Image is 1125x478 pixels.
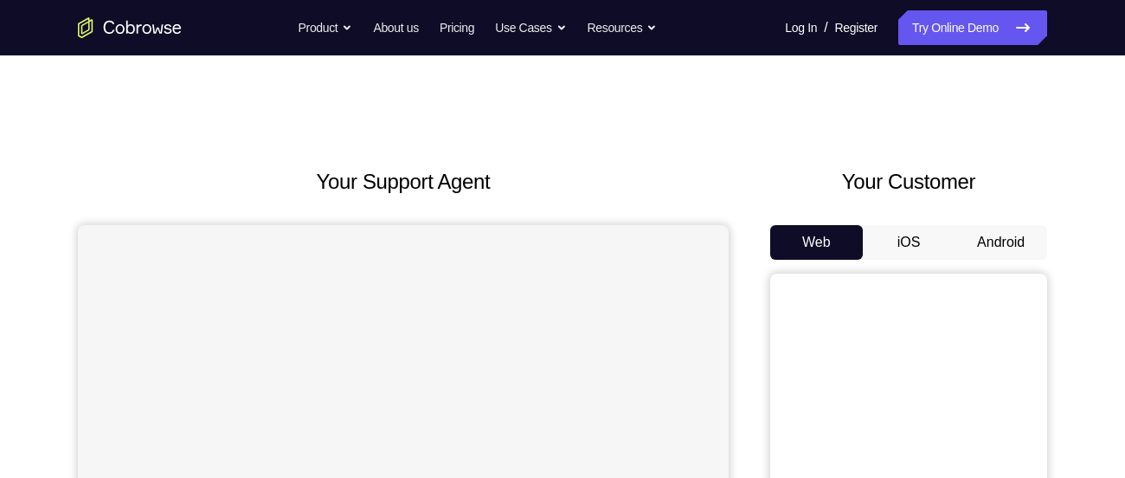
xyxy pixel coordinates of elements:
[955,225,1047,260] button: Android
[824,17,827,38] span: /
[588,10,658,45] button: Resources
[785,10,817,45] a: Log In
[495,10,566,45] button: Use Cases
[440,10,474,45] a: Pricing
[770,225,863,260] button: Web
[78,17,182,38] a: Go to the home page
[299,10,353,45] button: Product
[78,166,729,197] h2: Your Support Agent
[863,225,955,260] button: iOS
[835,10,877,45] a: Register
[898,10,1047,45] a: Try Online Demo
[373,10,418,45] a: About us
[770,166,1047,197] h2: Your Customer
